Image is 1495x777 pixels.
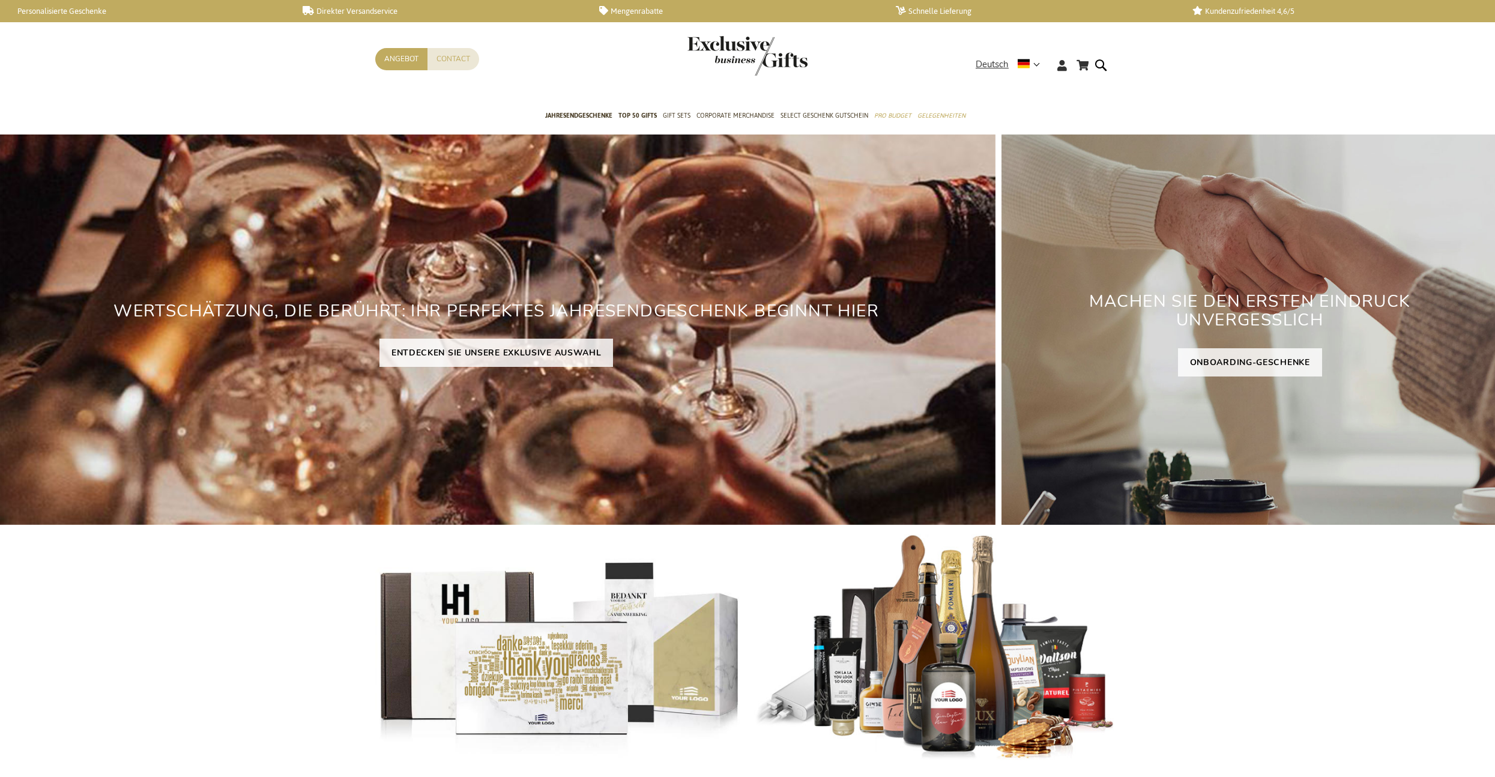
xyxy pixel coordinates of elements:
[1192,6,1470,16] a: Kundenzufriedenheit 4,6/5
[618,109,657,122] span: TOP 50 Gifts
[545,109,612,122] span: Jahresendgeschenke
[781,109,868,122] span: Select Geschenk Gutschein
[6,6,283,16] a: Personalisierte Geschenke
[687,36,747,76] a: store logo
[1178,348,1322,376] a: ONBOARDING-GESCHENKE
[754,534,1120,763] img: Personalisierte Geschenke für Kunden und Mitarbeiter mit WirkungPersonalisierte Geschenke für Kun...
[599,6,877,16] a: Mengenrabatte
[427,48,479,70] a: Contact
[976,58,1048,71] div: Deutsch
[663,109,690,122] span: Gift Sets
[896,6,1173,16] a: Schnelle Lieferung
[379,339,614,367] a: ENTDECKEN SIE UNSERE EXKLUSIVE AUSWAHL
[874,109,911,122] span: Pro Budget
[917,109,965,122] span: Gelegenheiten
[696,109,775,122] span: Corporate Merchandise
[687,36,808,76] img: Exclusive Business gifts logo
[303,6,580,16] a: Direkter Versandservice
[375,48,427,70] a: Angebot
[375,534,741,763] img: Gepersonaliseerde relatiegeschenken voor personeel en klanten
[976,58,1009,71] span: Deutsch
